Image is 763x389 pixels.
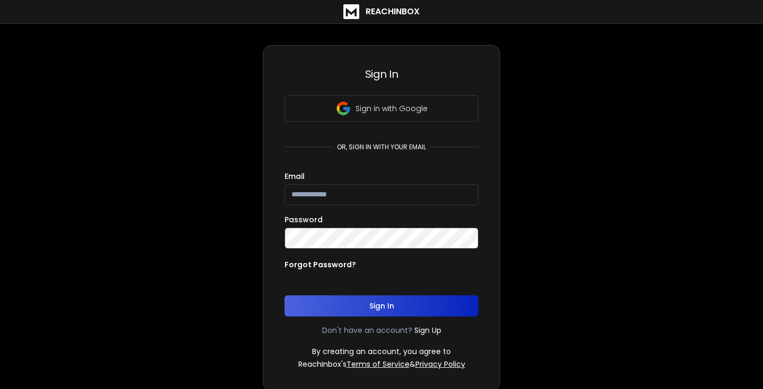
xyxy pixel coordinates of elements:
[322,325,412,336] p: Don't have an account?
[347,359,410,369] a: Terms of Service
[333,143,430,151] p: or, sign in with your email
[415,359,465,369] a: Privacy Policy
[285,216,323,223] label: Password
[356,103,428,114] p: Sign in with Google
[285,295,478,316] button: Sign In
[285,95,478,122] button: Sign in with Google
[414,325,441,336] a: Sign Up
[285,259,356,270] p: Forgot Password?
[312,346,451,357] p: By creating an account, you agree to
[298,359,465,369] p: ReachInbox's &
[343,4,420,19] a: ReachInbox
[366,5,420,18] h1: ReachInbox
[285,173,305,180] label: Email
[343,4,359,19] img: logo
[285,67,478,82] h3: Sign In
